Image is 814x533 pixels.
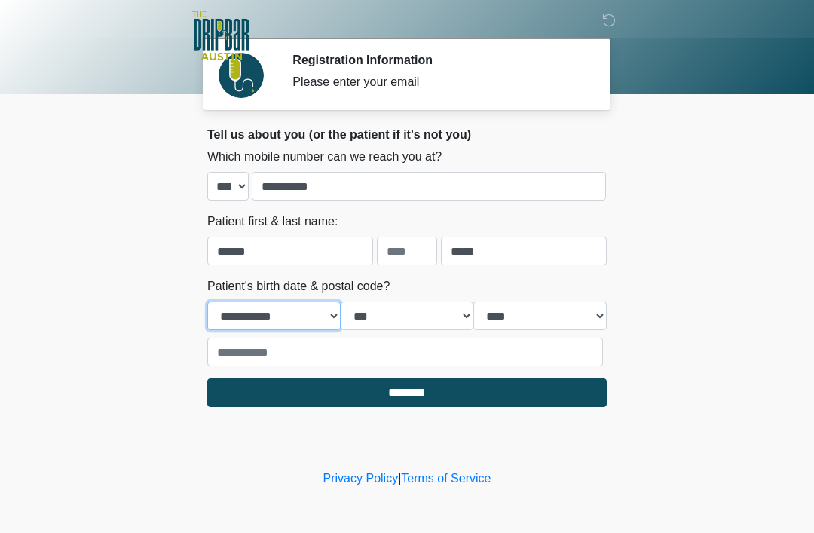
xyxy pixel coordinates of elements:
a: Terms of Service [401,472,491,485]
div: Please enter your email [292,73,584,91]
label: Patient's birth date & postal code? [207,277,390,296]
h2: Tell us about you (or the patient if it's not you) [207,127,607,142]
a: | [398,472,401,485]
img: The DRIPBaR - Austin The Domain Logo [192,11,249,60]
img: Agent Avatar [219,53,264,98]
label: Which mobile number can we reach you at? [207,148,442,166]
label: Patient first & last name: [207,213,338,231]
a: Privacy Policy [323,472,399,485]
